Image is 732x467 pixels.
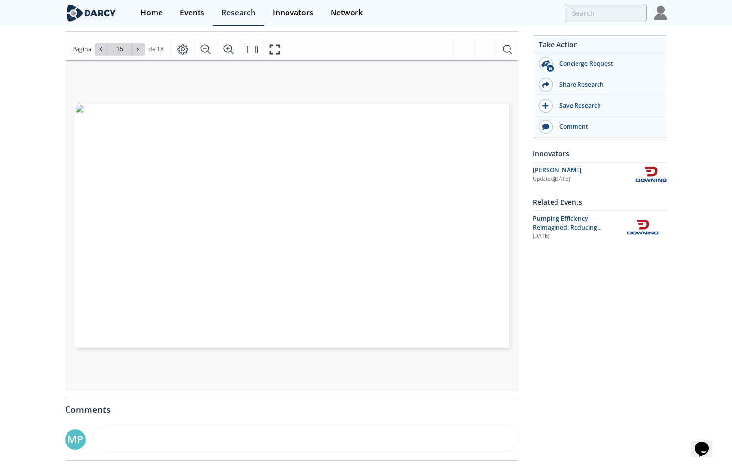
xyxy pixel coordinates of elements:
a: [PERSON_NAME] Updated[DATE] Downing [533,166,667,183]
div: [PERSON_NAME] [533,166,635,175]
a: Pumping Efficiency Reimagined: Reducing Downtime in [PERSON_NAME] Muerta Completions [DATE] Downing [533,214,667,240]
div: Research [222,9,256,17]
div: Share Research [553,80,662,89]
div: [DATE] [533,233,620,240]
div: Save Research [553,101,662,110]
div: Concierge Request [553,59,662,68]
div: MP [65,429,86,450]
img: Downing [635,166,667,183]
img: Profile [654,6,667,20]
div: Updated [DATE] [533,175,635,183]
div: Network [331,9,363,17]
span: Pumping Efficiency Reimagined: Reducing Downtime in [PERSON_NAME] Muerta Completions [533,214,620,250]
div: Comment [553,122,662,131]
div: Home [140,9,163,17]
img: logo-wide.svg [65,4,118,22]
div: Events [180,9,204,17]
img: Downing [626,219,659,236]
input: Advanced Search [565,4,647,22]
div: Comments [65,398,519,414]
div: Innovators [273,9,313,17]
iframe: chat widget [691,428,722,457]
div: Innovators [533,145,667,162]
div: Related Events [533,193,667,210]
div: Take Action [533,39,667,53]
